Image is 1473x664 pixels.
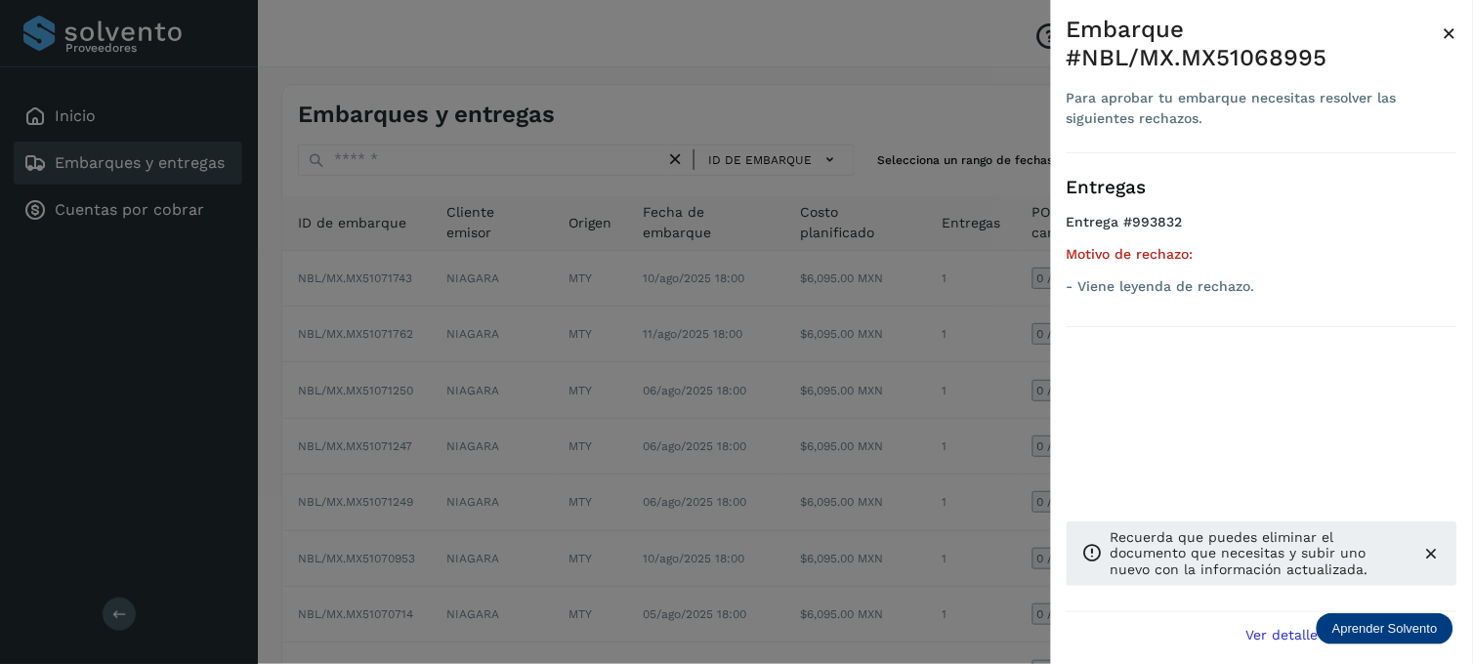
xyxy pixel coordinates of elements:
div: Para aprobar tu embarque necesitas resolver las siguientes rechazos. [1067,88,1443,129]
span: Ver detalle de embarque [1246,628,1413,642]
h3: Entregas [1067,177,1457,199]
button: Ver detalle de embarque [1235,612,1457,656]
p: Aprender Solvento [1332,621,1438,637]
h5: Motivo de rechazo: [1067,246,1457,263]
div: Aprender Solvento [1317,613,1453,644]
h4: Entrega #993832 [1067,214,1457,246]
div: Embarque #NBL/MX.MX51068995 [1067,16,1443,72]
p: Recuerda que puedes eliminar el documento que necesitas y subir uno nuevo con la información actu... [1111,529,1407,578]
p: - Viene leyenda de rechazo. [1067,278,1457,295]
span: × [1443,20,1457,47]
button: Close [1443,16,1457,51]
